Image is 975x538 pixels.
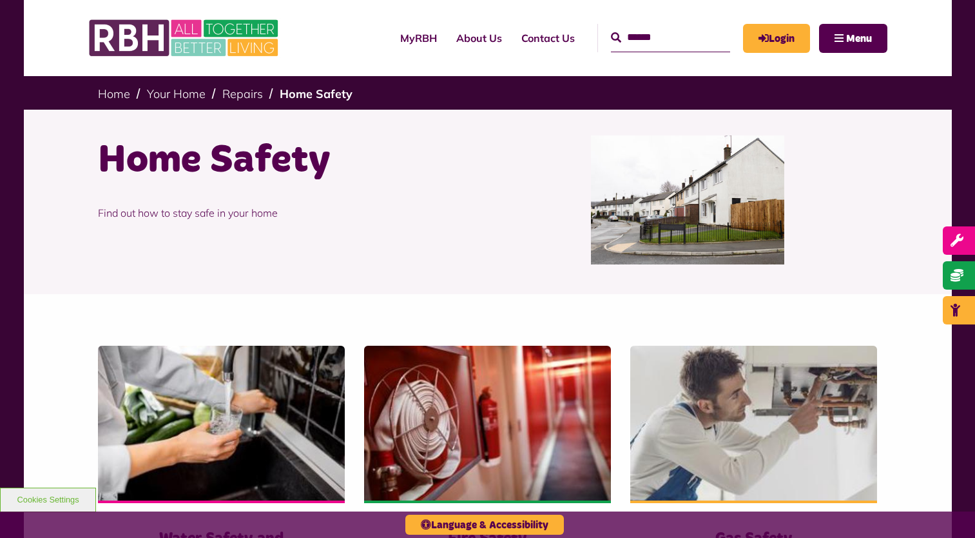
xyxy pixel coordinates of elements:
a: MyRBH [743,24,810,53]
img: Gas Safety Boiler Check Thumb [630,346,877,501]
h1: Home Safety [98,135,478,186]
a: About Us [447,21,512,55]
img: Water Safety Woman Glass Water Thumb [98,346,345,501]
a: Contact Us [512,21,584,55]
iframe: Netcall Web Assistant for live chat [917,480,975,538]
a: Home Safety [280,86,352,101]
a: Repairs [222,86,263,101]
img: RBH [88,13,282,63]
img: Fire Safety Hose Extingisher Thumb [364,346,611,501]
span: Menu [846,34,872,44]
a: Your Home [147,86,206,101]
p: Find out how to stay safe in your home [98,186,478,240]
img: SAZMEDIA RBH 22FEB24 103 [591,135,784,264]
button: Navigation [819,24,887,53]
a: MyRBH [391,21,447,55]
input: Search [611,24,730,52]
a: Home [98,86,130,101]
button: Language & Accessibility [405,515,564,535]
